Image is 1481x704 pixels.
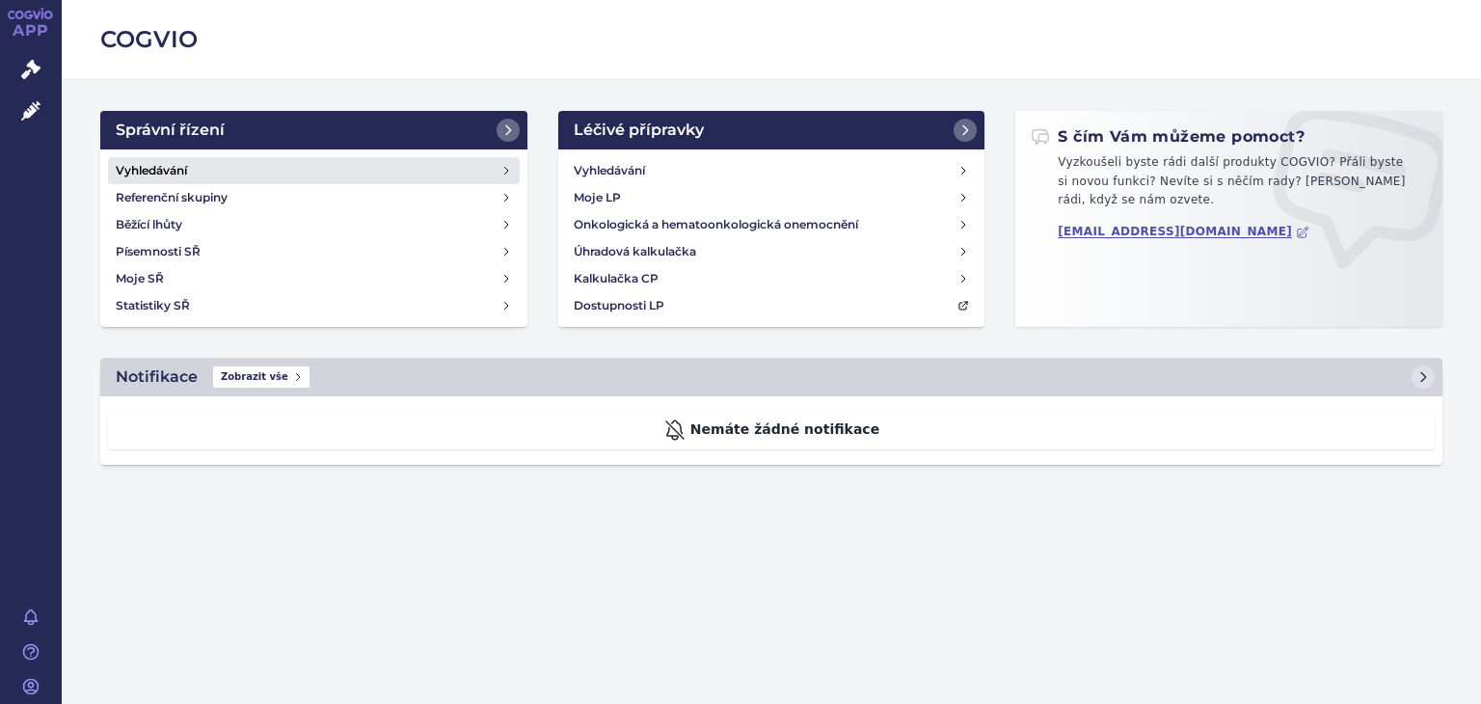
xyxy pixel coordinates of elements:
[574,161,645,180] h4: Vyhledávání
[566,157,978,184] a: Vyhledávání
[108,412,1435,449] div: Nemáte žádné notifikace
[108,238,520,265] a: Písemnosti SŘ
[566,211,978,238] a: Onkologická a hematoonkologická onemocnění
[108,157,520,184] a: Vyhledávání
[574,215,858,234] h4: Onkologická a hematoonkologická onemocnění
[108,292,520,319] a: Statistiky SŘ
[574,296,664,315] h4: Dostupnosti LP
[1031,126,1305,148] h2: S čím Vám můžeme pomoct?
[574,242,696,261] h4: Úhradová kalkulačka
[1058,225,1309,239] a: [EMAIL_ADDRESS][DOMAIN_NAME]
[574,188,621,207] h4: Moje LP
[116,242,201,261] h4: Písemnosti SŘ
[116,366,198,389] h2: Notifikace
[108,211,520,238] a: Běžící lhůty
[574,269,659,288] h4: Kalkulačka CP
[100,358,1442,396] a: NotifikaceZobrazit vše
[108,265,520,292] a: Moje SŘ
[116,161,187,180] h4: Vyhledávání
[213,366,310,388] span: Zobrazit vše
[566,292,978,319] a: Dostupnosti LP
[574,119,704,142] h2: Léčivé přípravky
[566,184,978,211] a: Moje LP
[566,265,978,292] a: Kalkulačka CP
[558,111,985,149] a: Léčivé přípravky
[116,296,190,315] h4: Statistiky SŘ
[116,188,228,207] h4: Referenční skupiny
[116,215,182,234] h4: Běžící lhůty
[100,23,1442,56] h2: COGVIO
[116,269,164,288] h4: Moje SŘ
[100,111,527,149] a: Správní řízení
[1031,153,1427,218] p: Vyzkoušeli byste rádi další produkty COGVIO? Přáli byste si novou funkci? Nevíte si s něčím rady?...
[566,238,978,265] a: Úhradová kalkulačka
[116,119,225,142] h2: Správní řízení
[108,184,520,211] a: Referenční skupiny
